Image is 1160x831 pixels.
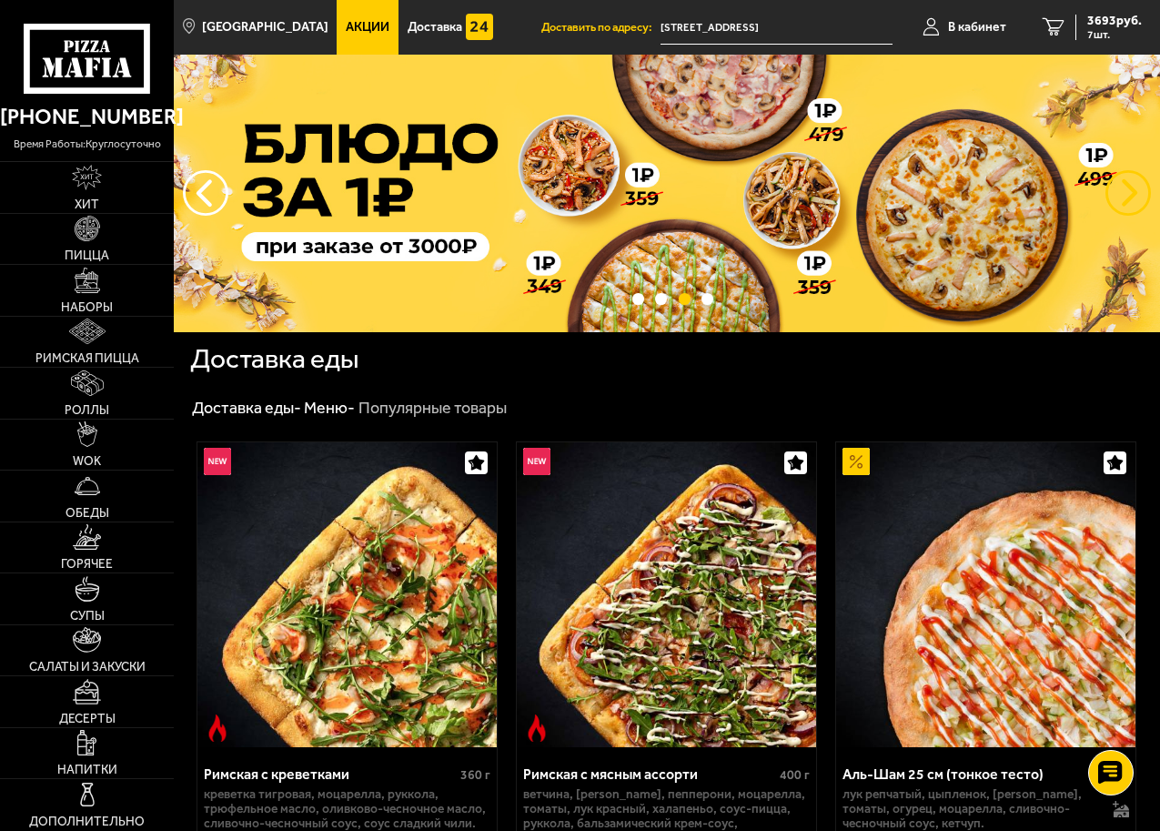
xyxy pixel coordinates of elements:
[842,787,1101,831] p: лук репчатый, цыпленок, [PERSON_NAME], томаты, огурец, моцарелла, сливочно-чесночный соус, кетчуп.
[35,352,139,365] span: Римская пицца
[523,448,550,475] img: Новинка
[204,448,231,475] img: Новинка
[632,293,644,305] button: точки переключения
[61,558,113,571] span: Горячее
[948,21,1006,34] span: В кабинет
[29,661,146,674] span: Салаты и закуски
[523,714,550,742] img: Острое блюдо
[466,14,493,41] img: 15daf4d41897b9f0e9f617042186c801.svg
[661,11,893,45] span: Россия, Санкт-Петербург, улица Бутлерова, 11к1
[70,610,105,623] span: Супы
[408,21,462,34] span: Доставка
[1105,170,1151,216] button: предыдущий
[661,11,893,45] input: Ваш адрес доставки
[204,714,231,742] img: Острое блюдо
[358,398,507,419] div: Популярные товары
[679,293,691,305] button: точки переключения
[66,507,109,520] span: Обеды
[29,816,145,828] span: Дополнительно
[192,398,301,418] a: Доставка еды-
[836,442,1135,748] a: АкционныйАль-Шам 25 см (тонкое тесто)
[65,249,109,262] span: Пицца
[65,404,109,417] span: Роллы
[183,170,228,216] button: следующий
[517,442,816,748] a: НовинкаОстрое блюдоРимская с мясным ассорти
[73,455,101,468] span: WOK
[842,765,1094,783] div: Аль-Шам 25 см (тонкое тесто)
[59,713,116,725] span: Десерты
[780,767,810,783] span: 400 г
[197,442,497,748] a: НовинкаОстрое блюдоРимская с креветками
[202,21,328,34] span: [GEOGRAPHIC_DATA]
[57,764,117,776] span: Напитки
[701,293,713,305] button: точки переключения
[1087,29,1142,40] span: 7 шт.
[304,398,355,418] a: Меню-
[517,442,816,748] img: Римская с мясным ассорти
[460,767,490,783] span: 360 г
[842,448,870,475] img: Акционный
[836,442,1135,748] img: Аль-Шам 25 см (тонкое тесто)
[204,765,456,783] div: Римская с креветками
[61,301,113,314] span: Наборы
[523,765,775,783] div: Римская с мясным ассорти
[541,22,661,34] span: Доставить по адресу:
[75,198,99,211] span: Хит
[346,21,389,34] span: Акции
[204,787,490,831] p: креветка тигровая, моцарелла, руккола, трюфельное масло, оливково-чесночное масло, сливочно-чесно...
[197,442,497,748] img: Римская с креветками
[655,293,667,305] button: точки переключения
[190,346,358,373] h1: Доставка еды
[1087,15,1142,27] span: 3693 руб.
